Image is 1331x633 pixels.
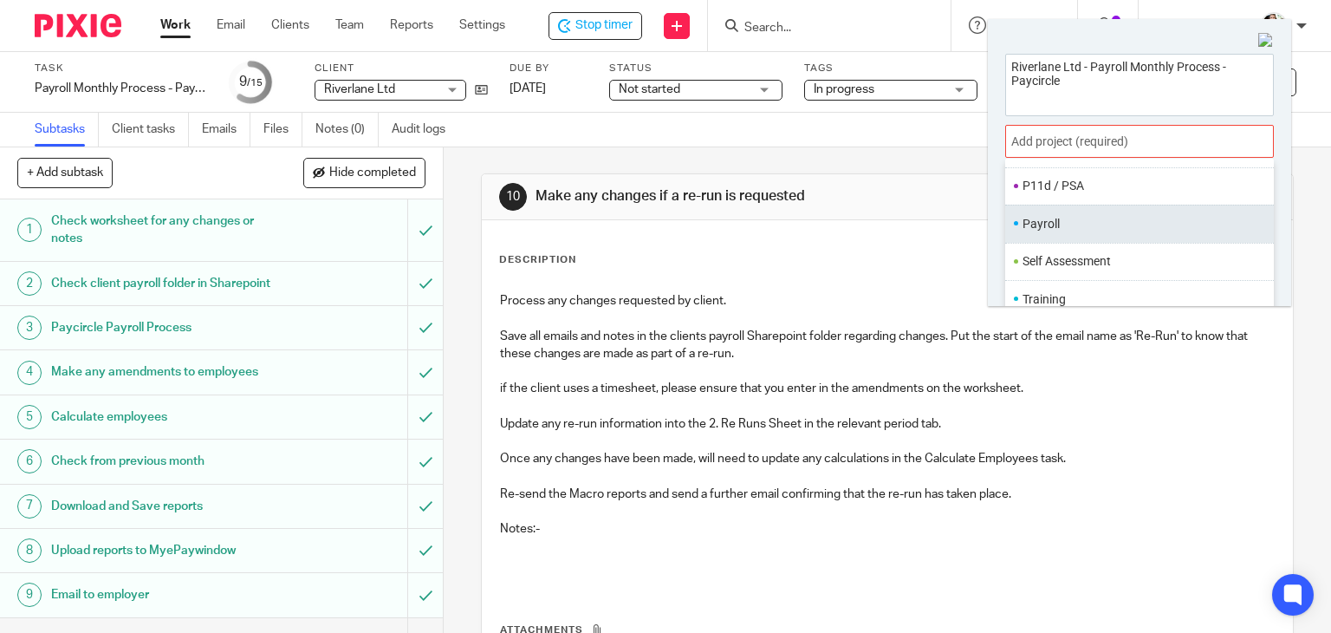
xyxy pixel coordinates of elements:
div: 10 [499,183,527,211]
div: 2 [17,271,42,296]
p: if the client uses a timesheet, please ensure that you enter in the amendments on the worksheet. [500,380,1276,397]
h1: Email to employer [51,582,277,608]
label: Tags [804,62,977,75]
a: Audit logs [392,113,458,147]
ul: Payroll [1005,205,1274,242]
label: Due by [510,62,588,75]
a: Email [217,16,245,34]
div: 6 [17,449,42,473]
p: Process any changes requested by client. [500,292,1276,310]
p: Once any changes have been made, will need to update any calculations in the Calculate Employees ... [500,450,1276,467]
h1: Check client payroll folder in Sharepoint [51,271,277,297]
label: Status [609,62,782,75]
li: Training [1023,290,1249,309]
a: Clients [271,16,309,34]
a: Settings [459,16,505,34]
ul: P11d / PSA [1005,167,1274,205]
h1: Make any amendments to employees [51,359,277,385]
span: Hide completed [329,166,416,180]
p: Description [499,253,576,267]
img: Close [1258,33,1274,49]
h1: Upload reports to MyePaywindow [51,538,277,564]
li: Self Assessment [1023,252,1249,271]
h1: Calculate employees [51,404,277,430]
a: Subtasks [35,113,99,147]
h1: Check worksheet for any changes or notes [51,208,277,252]
button: Hide completed [303,158,425,187]
li: Favorite [1249,250,1269,273]
span: [DATE] [510,82,546,95]
li: P11d / PSA [1023,177,1249,195]
a: Client tasks [112,113,189,147]
label: Task [35,62,208,75]
span: Stop timer [575,16,633,35]
div: 4 [17,361,42,385]
span: Not started [619,83,680,95]
p: Re-send the Macro reports and send a further email confirming that the re-run has taken place. [500,486,1276,503]
a: Emails [202,113,250,147]
a: Reports [390,16,433,34]
a: Work [160,16,191,34]
h1: Check from previous month [51,448,277,474]
a: Notes (0) [315,113,379,147]
p: [PERSON_NAME] [1156,16,1251,34]
textarea: Riverlane Ltd - Payroll Monthly Process - Paycircle [1006,55,1273,111]
label: Client [315,62,488,75]
div: 5 [17,405,42,429]
div: Riverlane Ltd - Payroll Monthly Process - Paycircle [549,12,642,40]
a: Files [263,113,302,147]
div: 7 [17,494,42,519]
li: Favorite [1249,287,1269,310]
input: Search [743,21,899,36]
h1: Paycircle Payroll Process [51,315,277,341]
p: Notes:- [500,520,1276,538]
button: + Add subtask [17,158,113,187]
ul: Self Assessment [1005,243,1274,280]
ul: Training [1005,280,1274,317]
div: Payroll Monthly Process - Paycircle [35,80,208,97]
div: 8 [17,538,42,563]
small: /15 [247,78,263,88]
img: MaxAcc_Sep21_ElliDeanPhoto_030.jpg [1260,12,1288,40]
div: 3 [17,316,42,340]
li: Payroll [1023,215,1249,233]
li: Favorite [1249,174,1269,198]
h1: Download and Save reports [51,493,277,519]
li: Favorite [1249,212,1269,235]
span: In progress [814,83,874,95]
div: 9 [239,72,263,92]
p: Save all emails and notes in the clients payroll Sharepoint folder regarding changes. Put the sta... [500,328,1276,363]
img: Pixie [35,14,121,37]
p: Update any re-run information into the 2. Re Runs Sheet in the relevant period tab. [500,415,1276,433]
a: Team [335,16,364,34]
div: 1 [17,218,42,242]
div: 9 [17,583,42,607]
h1: Make any changes if a re-run is requested [536,187,924,206]
span: Riverlane Ltd [324,83,395,95]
